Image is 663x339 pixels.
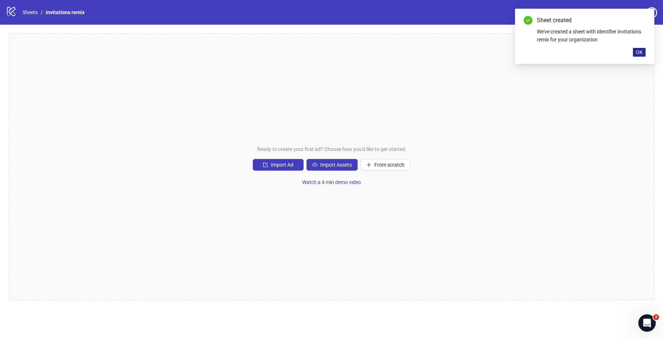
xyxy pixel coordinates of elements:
button: From scratch [361,159,410,171]
div: Sheet created [537,16,646,25]
li: / [41,8,43,16]
button: Import Assets [306,159,358,171]
span: Import Ad [271,162,293,168]
span: From scratch [374,162,404,168]
span: check-circle [524,16,532,25]
span: cloud-upload [312,162,317,167]
span: Ready to create your first ad? Choose how you'd like to get started: [257,145,406,153]
span: import [263,162,268,167]
span: OK [636,49,643,55]
button: Import Ad [253,159,304,171]
div: We've created a sheet with identifier invitations remix for your organization [537,28,646,44]
span: plus [366,162,371,167]
button: OK [633,48,646,57]
button: Watch a 4 min demo video [296,176,367,188]
a: Settings [605,7,643,19]
span: Import Assets [320,162,352,168]
span: question-circle [646,7,657,18]
a: Sheets [21,8,39,16]
span: Watch a 4 min demo video [302,179,361,185]
iframe: Intercom live chat [638,314,656,332]
span: 2 [653,314,659,320]
a: Close [638,16,646,24]
a: invitations remix [44,8,86,16]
